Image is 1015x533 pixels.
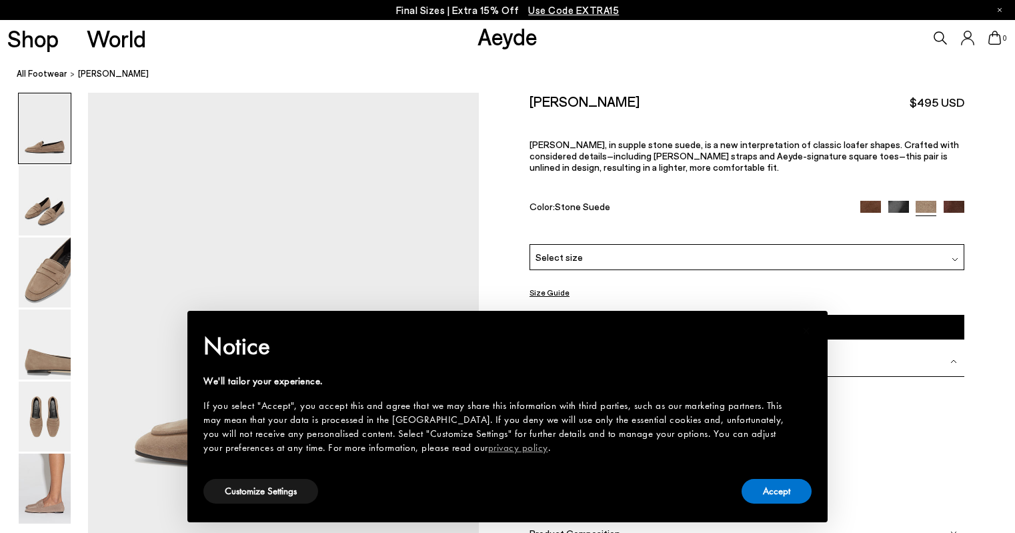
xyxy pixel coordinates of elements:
div: If you select "Accept", you accept this and agree that we may share this information with third p... [203,399,790,455]
button: Size Guide [530,284,570,301]
nav: breadcrumb [17,56,1015,93]
a: 0 [988,31,1002,45]
div: Color: [530,201,846,216]
a: World [87,27,146,50]
img: Alfie Suede Loafers - Image 6 [19,454,71,524]
a: privacy policy [488,441,548,454]
img: Alfie Suede Loafers - Image 5 [19,382,71,452]
img: Alfie Suede Loafers - Image 1 [19,93,71,163]
h2: Notice [203,329,790,364]
h2: [PERSON_NAME] [530,93,640,109]
span: Navigate to /collections/ss25-final-sizes [528,4,619,16]
span: $495 USD [910,94,964,111]
a: Shop [7,27,59,50]
span: 0 [1002,35,1008,42]
span: [PERSON_NAME] [78,67,149,81]
button: Close this notice [790,315,822,347]
img: Alfie Suede Loafers - Image 4 [19,310,71,380]
img: Alfie Suede Loafers - Image 2 [19,165,71,235]
button: Customize Settings [203,479,318,504]
p: [PERSON_NAME], in supple stone suede, is a new interpretation of classic loafer shapes. Crafted w... [530,139,964,173]
div: We'll tailor your experience. [203,374,790,388]
span: Select size [536,250,583,264]
img: svg%3E [952,256,958,263]
span: × [802,320,811,341]
img: svg%3E [950,358,957,365]
p: Final Sizes | Extra 15% Off [396,2,620,19]
img: Alfie Suede Loafers - Image 3 [19,237,71,308]
a: Aeyde [477,22,538,50]
button: Accept [742,479,812,504]
span: Stone Suede [555,201,610,212]
a: All Footwear [17,67,67,81]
